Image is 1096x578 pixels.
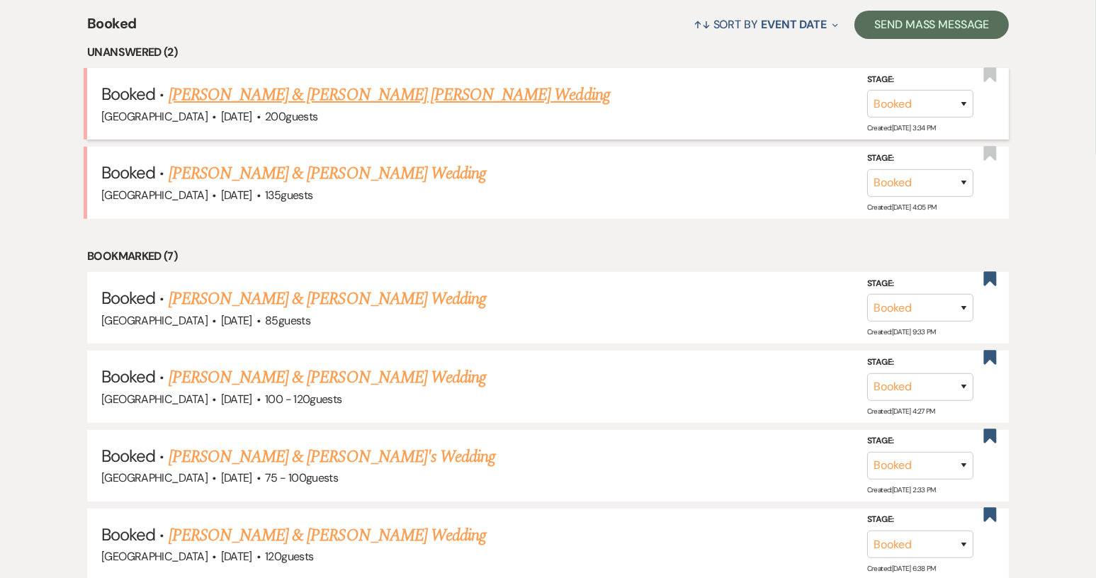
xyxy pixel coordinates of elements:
span: 200 guests [265,109,317,124]
span: ↑↓ [694,17,711,32]
a: [PERSON_NAME] & [PERSON_NAME] Wedding [169,161,486,186]
label: Stage: [867,276,973,292]
label: Stage: [867,355,973,370]
a: [PERSON_NAME] & [PERSON_NAME] Wedding [169,365,486,390]
span: Booked [101,287,155,309]
button: Send Mass Message [854,11,1009,39]
span: [GEOGRAPHIC_DATA] [101,188,208,203]
span: [GEOGRAPHIC_DATA] [101,470,208,485]
a: [PERSON_NAME] & [PERSON_NAME] Wedding [169,523,486,548]
label: Stage: [867,512,973,528]
span: [GEOGRAPHIC_DATA] [101,549,208,564]
span: Booked [101,83,155,105]
label: Stage: [867,72,973,88]
li: Bookmarked (7) [87,247,1009,266]
span: [DATE] [221,313,252,328]
span: Created: [DATE] 6:38 PM [867,564,936,573]
span: [GEOGRAPHIC_DATA] [101,392,208,407]
label: Stage: [867,151,973,166]
span: Created: [DATE] 3:34 PM [867,123,936,132]
span: [DATE] [221,392,252,407]
span: [GEOGRAPHIC_DATA] [101,313,208,328]
a: [PERSON_NAME] & [PERSON_NAME] [PERSON_NAME] Wedding [169,82,610,108]
span: [DATE] [221,470,252,485]
span: Booked [101,161,155,183]
a: [PERSON_NAME] & [PERSON_NAME]'s Wedding [169,444,496,470]
span: [DATE] [221,109,252,124]
span: Booked [87,13,136,43]
span: Created: [DATE] 9:33 PM [867,327,936,336]
span: 135 guests [265,188,312,203]
span: Booked [101,365,155,387]
span: 85 guests [265,313,310,328]
label: Stage: [867,433,973,449]
span: Created: [DATE] 4:27 PM [867,407,935,416]
li: Unanswered (2) [87,43,1009,62]
span: [DATE] [221,549,252,564]
span: Created: [DATE] 2:33 PM [867,485,936,494]
span: 120 guests [265,549,313,564]
span: 75 - 100 guests [265,470,338,485]
span: Booked [101,445,155,467]
span: 100 - 120 guests [265,392,341,407]
span: [DATE] [221,188,252,203]
a: [PERSON_NAME] & [PERSON_NAME] Wedding [169,286,486,312]
span: Created: [DATE] 4:05 PM [867,203,937,212]
span: Booked [101,523,155,545]
button: Sort By Event Date [688,6,844,43]
span: Event Date [761,17,827,32]
span: [GEOGRAPHIC_DATA] [101,109,208,124]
